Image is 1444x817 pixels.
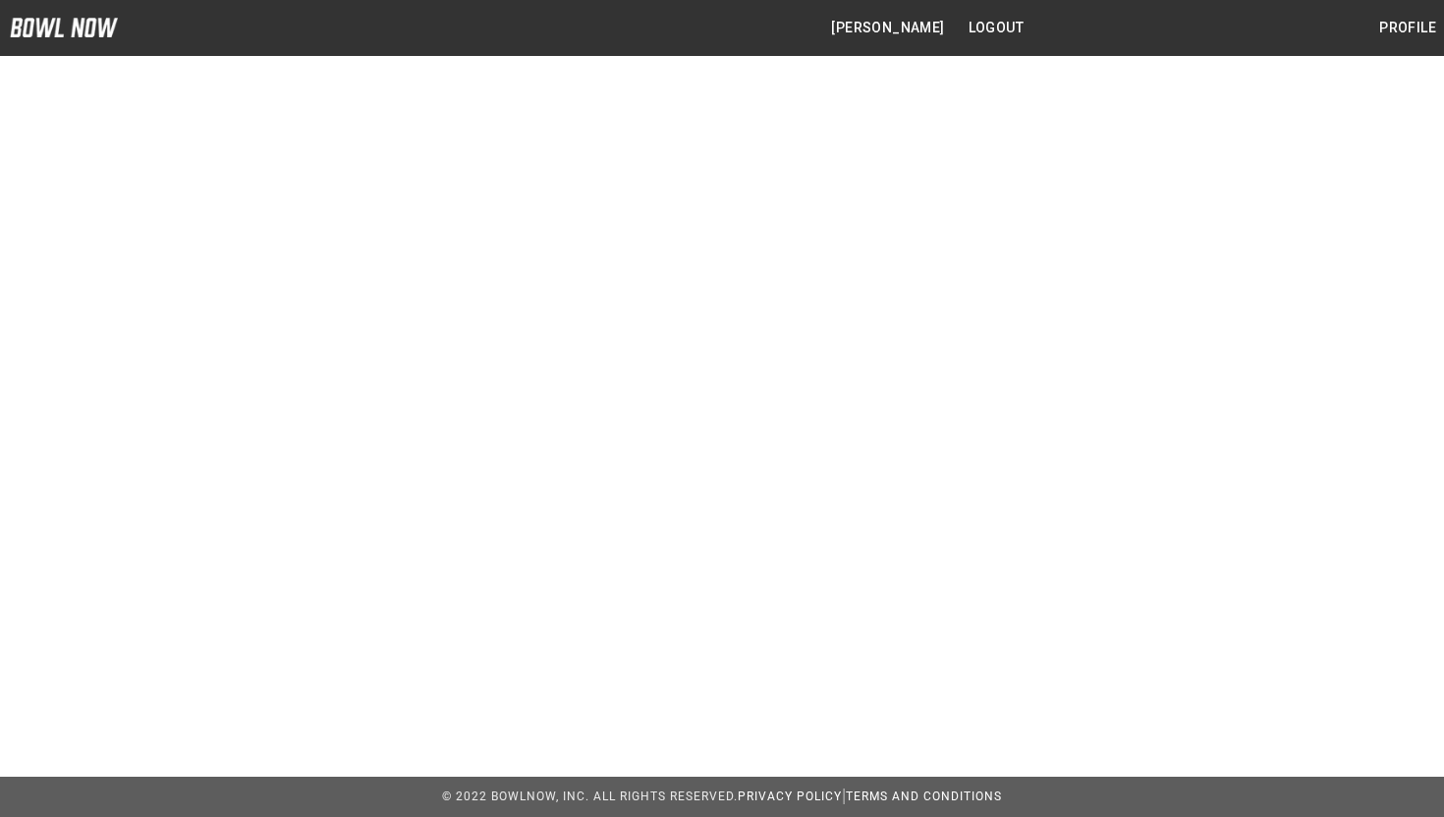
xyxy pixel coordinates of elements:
button: [PERSON_NAME] [823,10,952,46]
button: Profile [1371,10,1444,46]
img: logo [10,18,118,37]
span: © 2022 BowlNow, Inc. All Rights Reserved. [442,790,738,803]
a: Privacy Policy [738,790,842,803]
button: Logout [961,10,1031,46]
a: Terms and Conditions [846,790,1002,803]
